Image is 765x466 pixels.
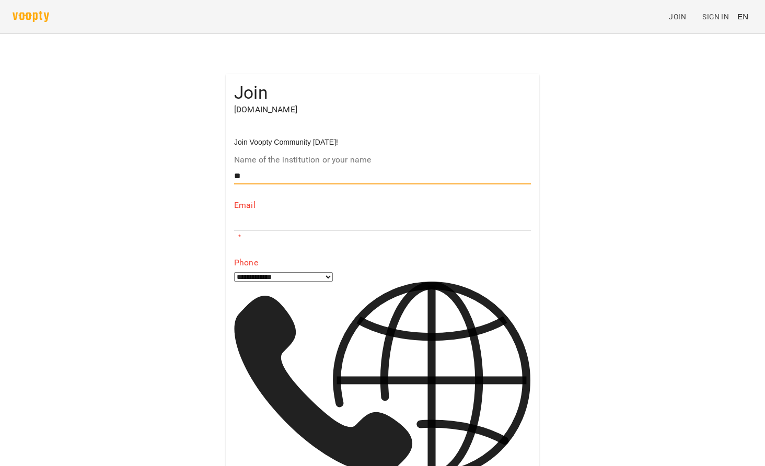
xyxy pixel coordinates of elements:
[669,10,686,23] span: Join
[234,103,531,116] p: [DOMAIN_NAME]
[733,7,752,26] button: EN
[234,82,531,103] h4: Join
[234,259,531,267] label: Phone
[234,201,531,209] label: Email
[698,7,733,26] a: Sign In
[13,11,49,22] img: voopty.png
[702,10,729,23] span: Sign In
[234,272,333,282] select: Phone number country
[737,11,748,22] span: EN
[665,7,698,26] a: Join
[234,156,531,164] label: Name of the institution or your name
